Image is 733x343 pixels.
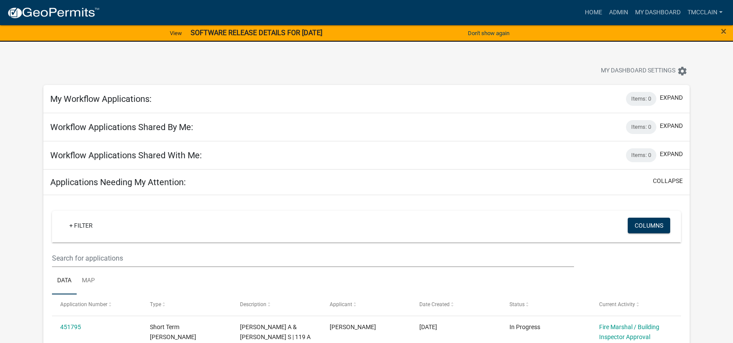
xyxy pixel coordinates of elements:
div: Items: 0 [626,92,656,106]
h5: Workflow Applications Shared By Me: [50,122,193,132]
i: settings [677,66,688,76]
span: Short Term Rental Registration [150,323,196,340]
span: Description [240,301,266,307]
a: + Filter [62,218,100,233]
a: 451795 [60,323,81,330]
datatable-header-cell: Applicant [321,294,411,315]
button: Columns [628,218,670,233]
a: Home [581,4,606,21]
button: Close [721,26,727,36]
a: Fire Marshal / Building Inspector Approval [599,323,659,340]
span: 07/18/2025 [419,323,437,330]
a: View [166,26,185,40]
a: Admin [606,4,632,21]
h5: Applications Needing My Attention: [50,177,186,187]
a: Map [77,267,100,295]
datatable-header-cell: Description [231,294,321,315]
span: Michael Soros [330,323,376,330]
a: Data [52,267,77,295]
button: Don't show again [464,26,513,40]
datatable-header-cell: Status [501,294,591,315]
button: collapse [653,176,683,186]
strong: SOFTWARE RELEASE DETAILS FOR [DATE] [191,29,322,37]
div: Items: 0 [626,148,656,162]
span: × [721,25,727,37]
span: Date Created [419,301,450,307]
datatable-header-cell: Current Activity [591,294,681,315]
button: expand [660,150,683,159]
datatable-header-cell: Date Created [411,294,501,315]
div: Items: 0 [626,120,656,134]
a: My Dashboard [632,4,684,21]
span: My Dashboard Settings [601,66,675,76]
span: Current Activity [599,301,635,307]
span: Application Number [60,301,107,307]
span: Applicant [330,301,352,307]
h5: Workflow Applications Shared With Me: [50,150,202,160]
datatable-header-cell: Application Number [52,294,142,315]
button: expand [660,121,683,131]
input: Search for applications [52,249,574,267]
button: My Dashboard Settingssettings [594,62,694,79]
datatable-header-cell: Type [142,294,231,315]
span: In Progress [509,323,540,330]
h5: My Workflow Applications: [50,94,152,104]
button: expand [660,93,683,102]
span: Type [150,301,161,307]
span: Status [509,301,525,307]
a: tmcclain [684,4,726,21]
